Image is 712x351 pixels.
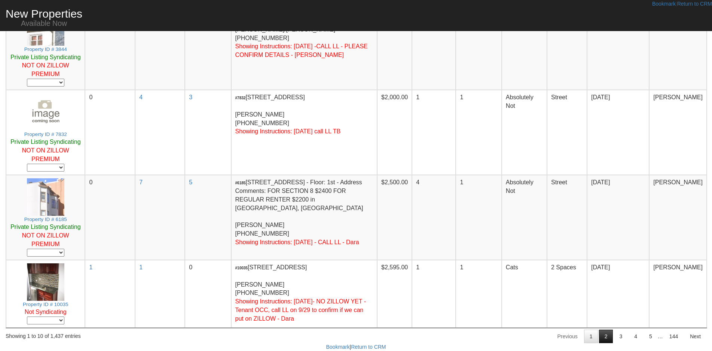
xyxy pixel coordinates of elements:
a: 4 [629,330,643,343]
td: 0 [85,90,135,175]
td: [DATE] [587,90,649,175]
a: 5 [189,179,192,185]
font: Not Syndicating [25,309,67,315]
img: c499b56b1cca2519f0d0cf9093873f96.jpg [27,263,64,301]
a: 1 [584,330,598,343]
a: 2 [599,330,613,343]
td: [STREET_ADDRESS] [PERSON_NAME] [PHONE_NUMBER] [231,90,378,175]
td: [DATE] [587,175,649,260]
a: Bookmark [652,1,676,7]
td: 1 [456,5,501,90]
a: 1 [89,264,92,270]
td: Cats [502,260,547,328]
td: Street [547,90,587,175]
td: 0 [85,5,135,90]
span: New Properties [6,7,82,20]
small: Property ID # 7832 [24,131,67,137]
a: NOT ON ZILLOW PREMIUM [22,62,69,77]
img: image-coming-soon.png [27,93,64,131]
td: [PERSON_NAME] [649,260,707,328]
td: 1 [412,90,456,175]
b: #7832 [235,96,246,100]
a: Private Listing Syndicating [10,224,81,230]
a: Property ID # 6185 [24,193,67,222]
a: Return to CRM [677,1,712,7]
font: Showing Instructions: [DATE] call LL TB [235,128,341,134]
td: 2 Spaces [547,260,587,328]
td: Absolutely Not [502,175,547,260]
font: Showing Instructions: [DATE] -CALL LL - PLEASE CONFIRM DETAILS - [PERSON_NAME] [235,43,368,58]
a: Private Listing Syndicating [10,54,81,60]
a: Property ID # 10035 [23,278,68,307]
small: Property ID # 6185 [24,217,67,222]
small: Property ID # 3844 [24,46,67,52]
a: 4 [139,94,143,100]
a: 144 [664,330,684,343]
a: 1 [139,264,143,270]
td: [PERSON_NAME] [649,90,707,175]
td: Cats and Small Dogs [502,5,547,90]
td: 1 [456,175,501,260]
td: 1 [456,260,501,328]
td: [STREET_ADDRESS] [PERSON_NAME]/[PERSON_NAME] [PHONE_NUMBER] [231,5,378,90]
a: 3 [189,94,192,100]
a: NOT ON ZILLOW PREMIUM [22,147,69,162]
td: [DATE] [587,5,649,90]
td: Street [547,5,587,90]
td: 1 [412,260,456,328]
a: Private Listing Syndicating [10,139,81,145]
td: Street [547,175,587,260]
td: $2,000.00 [377,90,412,175]
td: [PERSON_NAME] [649,175,707,260]
td: 1 [412,5,456,90]
td: 1 [456,90,501,175]
a: NOT ON ZILLOW PREMIUM [22,232,69,247]
td: 0 [185,260,231,328]
td: [STREET_ADDRESS] [PERSON_NAME] [PHONE_NUMBER] [231,260,378,328]
a: Return to CRM [351,344,386,350]
td: Absolutely Not [502,90,547,175]
a: Property ID # 7832 [24,108,67,137]
small: Available Now [21,19,67,27]
div: Showing 1 to 10 of 1,437 entries [6,328,81,340]
td: [PERSON_NAME] [649,5,707,90]
font: Showing Instructions: [DATE] - CALL LL - Dara [235,239,359,245]
b: #6185 [235,181,246,185]
td: 4 [412,175,456,260]
td: [STREET_ADDRESS] - Floor: 1st - Address Comments: FOR SECTION 8 $2400 FOR REGULAR RENTER $2200 in... [231,175,378,260]
td: $2,500.00 [377,175,412,260]
a: 3 [614,330,628,343]
td: $1,800.00 [377,5,412,90]
td: 0 [85,175,135,260]
td: [DATE] [587,260,649,328]
b: #10035 [235,266,248,270]
a: Next [684,330,706,343]
span: … [658,333,663,339]
td: $2,595.00 [377,260,412,328]
a: 7 [139,179,143,185]
a: Property ID # 3844 [24,23,67,52]
font: Showing Instructions: [DATE]- NO ZILLOW YET - Tenant OCC, call LL on 9/29 to confirm if we can pu... [235,298,366,322]
img: 8e1bca15-45d9-425e-9510-4a3cf9e23bca.jpeg [27,178,64,216]
a: Previous [551,330,583,343]
a: 5 [644,330,658,343]
small: Property ID # 10035 [23,302,68,307]
a: Bookmark [326,344,349,350]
